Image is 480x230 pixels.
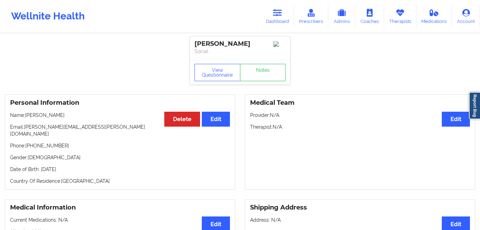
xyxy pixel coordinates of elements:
[195,48,285,55] p: Social
[10,123,230,137] p: Email: [PERSON_NAME][EMAIL_ADDRESS][PERSON_NAME][DOMAIN_NAME]
[469,92,480,119] a: Report Bug
[261,5,294,28] a: Dashboard
[250,216,470,223] p: Address: N/A
[164,112,200,127] button: Delete
[10,154,230,161] p: Gender: [DEMOGRAPHIC_DATA]
[294,5,329,28] a: Prescribers
[273,41,285,47] img: Image%2Fplaceholer-image.png
[250,123,470,130] p: Therapist: N/A
[10,142,230,149] p: Phone: [PHONE_NUMBER]
[250,99,470,107] h3: Medical Team
[384,5,416,28] a: Therapists
[202,112,230,127] button: Edit
[195,40,285,48] div: [PERSON_NAME]
[240,64,286,81] a: Notes
[10,216,230,223] p: Current Medications: N/A
[250,204,470,212] h3: Shipping Address
[10,112,230,119] p: Name: [PERSON_NAME]
[328,5,355,28] a: Admins
[442,112,470,127] button: Edit
[452,5,480,28] a: Account
[10,166,230,173] p: Date of Birth: [DATE]
[416,5,452,28] a: Medications
[10,204,230,212] h3: Medical Information
[250,112,470,119] p: Provider: N/A
[10,178,230,185] p: Country Of Residence: [GEOGRAPHIC_DATA]
[195,64,240,81] button: View Questionnaire
[10,99,230,107] h3: Personal Information
[355,5,384,28] a: Coaches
